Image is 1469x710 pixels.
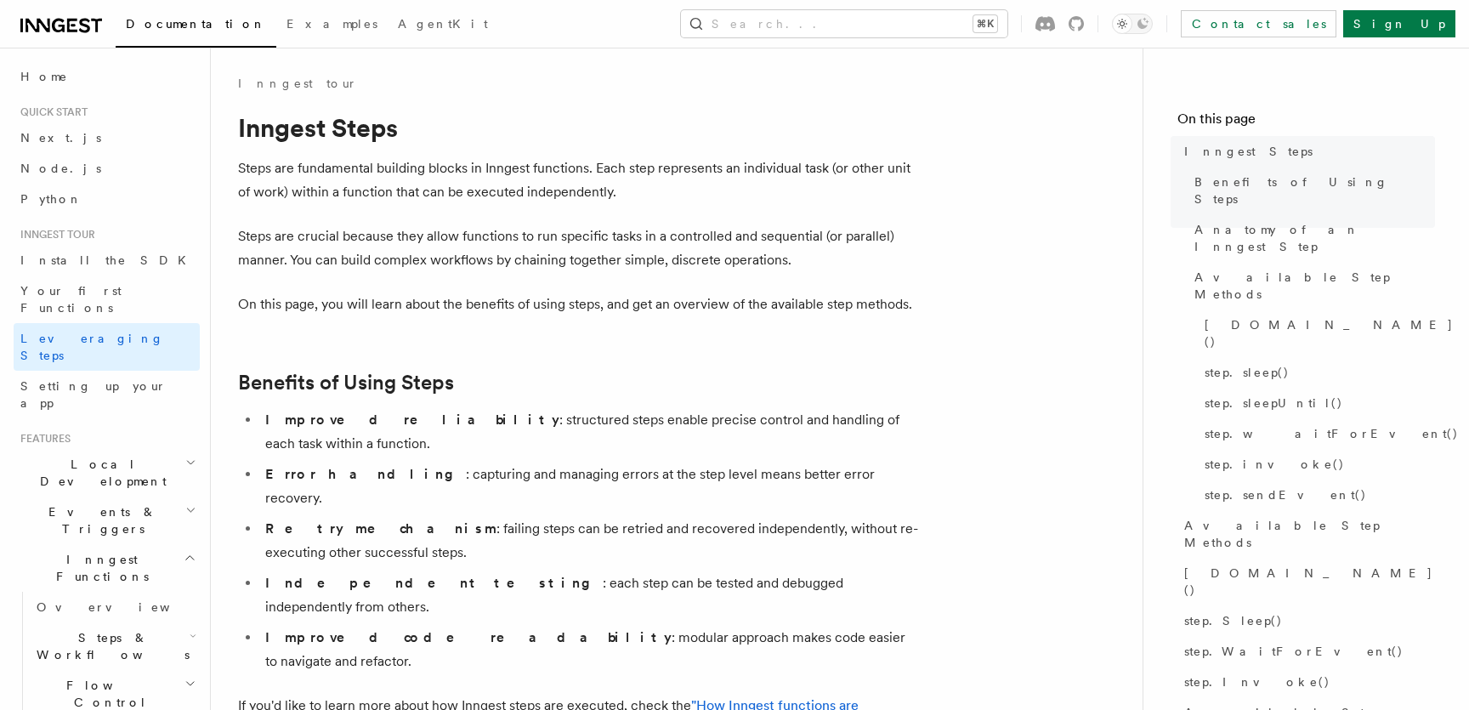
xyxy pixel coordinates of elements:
span: Quick start [14,105,88,119]
span: Examples [286,17,377,31]
button: Events & Triggers [14,497,200,544]
p: Steps are crucial because they allow functions to run specific tasks in a controlled and sequenti... [238,224,918,272]
a: Benefits of Using Steps [1188,167,1435,214]
a: Leveraging Steps [14,323,200,371]
a: step.waitForEvent() [1198,418,1435,449]
span: Leveraging Steps [20,332,164,362]
a: Inngest tour [238,75,357,92]
span: Local Development [14,456,185,490]
span: Documentation [126,17,266,31]
a: Sign Up [1343,10,1455,37]
a: Benefits of Using Steps [238,371,454,395]
span: step.sleepUntil() [1205,395,1343,412]
span: Install the SDK [20,253,196,267]
a: Python [14,184,200,214]
a: step.invoke() [1198,449,1435,480]
a: step.Invoke() [1177,667,1435,697]
span: Available Step Methods [1194,269,1435,303]
span: step.Invoke() [1184,673,1330,690]
strong: Improved code readability [265,629,672,645]
a: Your first Functions [14,275,200,323]
li: : modular approach makes code easier to navigate and refactor. [260,626,918,673]
li: : each step can be tested and debugged independently from others. [260,571,918,619]
p: Steps are fundamental building blocks in Inngest functions. Each step represents an individual ta... [238,156,918,204]
h4: On this page [1177,109,1435,136]
a: Install the SDK [14,245,200,275]
span: Available Step Methods [1184,517,1435,551]
span: Anatomy of an Inngest Step [1194,221,1435,255]
strong: Retry mechanism [265,520,496,537]
a: step.sendEvent() [1198,480,1435,510]
strong: Independent testing [265,575,603,591]
span: Setting up your app [20,379,167,410]
span: [DOMAIN_NAME]() [1205,316,1454,350]
span: Node.js [20,162,101,175]
span: Home [20,68,68,85]
a: Available Step Methods [1177,510,1435,558]
a: Setting up your app [14,371,200,418]
span: Overview [37,600,212,614]
strong: Error handling [265,466,466,482]
span: Features [14,432,71,446]
button: Steps & Workflows [30,622,200,670]
a: Next.js [14,122,200,153]
span: step.sendEvent() [1205,486,1367,503]
a: [DOMAIN_NAME]() [1198,310,1435,357]
button: Toggle dark mode [1112,14,1153,34]
span: Steps & Workflows [30,629,190,663]
kbd: ⌘K [973,15,997,32]
a: Documentation [116,5,276,48]
span: step.WaitForEvent() [1184,643,1404,660]
a: Examples [276,5,388,46]
a: Available Step Methods [1188,262,1435,310]
span: Next.js [20,131,101,145]
a: AgentKit [388,5,498,46]
span: Python [20,192,82,206]
a: step.Sleep() [1177,605,1435,636]
span: step.sleep() [1205,364,1290,381]
span: AgentKit [398,17,488,31]
span: step.Sleep() [1184,612,1283,629]
strong: Improved reliability [265,412,559,428]
a: step.WaitForEvent() [1177,636,1435,667]
p: On this page, you will learn about the benefits of using steps, and get an overview of the availa... [238,293,918,316]
a: step.sleepUntil() [1198,388,1435,418]
button: Local Development [14,449,200,497]
button: Inngest Functions [14,544,200,592]
h1: Inngest Steps [238,112,918,143]
span: Your first Functions [20,284,122,315]
a: Inngest Steps [1177,136,1435,167]
li: : structured steps enable precise control and handling of each task within a function. [260,408,918,456]
a: Anatomy of an Inngest Step [1188,214,1435,262]
a: Node.js [14,153,200,184]
a: Overview [30,592,200,622]
span: Inngest Functions [14,551,184,585]
span: Events & Triggers [14,503,185,537]
a: step.sleep() [1198,357,1435,388]
a: [DOMAIN_NAME]() [1177,558,1435,605]
span: step.waitForEvent() [1205,425,1459,442]
span: Inngest tour [14,228,95,241]
span: step.invoke() [1205,456,1345,473]
span: Benefits of Using Steps [1194,173,1435,207]
a: Home [14,61,200,92]
li: : failing steps can be retried and recovered independently, without re-executing other successful... [260,517,918,565]
span: Inngest Steps [1184,143,1313,160]
a: Contact sales [1181,10,1336,37]
button: Search...⌘K [681,10,1007,37]
span: [DOMAIN_NAME]() [1184,565,1435,599]
li: : capturing and managing errors at the step level means better error recovery. [260,463,918,510]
